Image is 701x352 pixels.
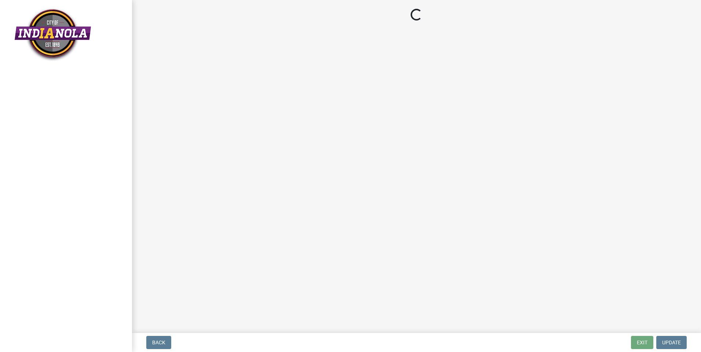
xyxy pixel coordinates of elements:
img: City of Indianola, Iowa [15,8,91,61]
span: Back [152,340,165,345]
button: Update [656,336,687,349]
span: Update [662,340,681,345]
button: Back [146,336,171,349]
button: Exit [631,336,653,349]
